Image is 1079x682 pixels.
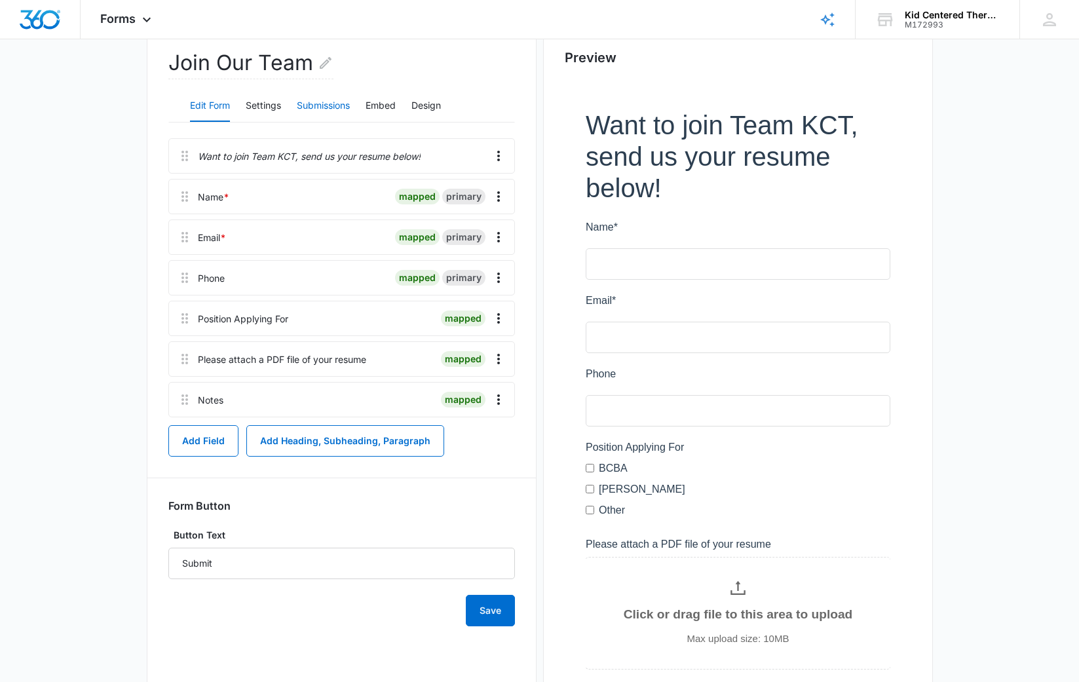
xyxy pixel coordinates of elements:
[198,352,366,366] div: Please attach a PDF file of your resume
[488,389,509,410] button: Overflow Menu
[190,90,230,122] button: Edit Form
[395,189,440,204] div: mapped
[198,312,288,326] div: Position Applying For
[395,229,440,245] div: mapped
[441,351,485,367] div: mapped
[488,186,509,207] button: Overflow Menu
[259,639,426,678] iframe: reCAPTCHA
[246,425,444,457] button: Add Heading, Subheading, Paragraph
[198,271,225,285] div: Phone
[488,308,509,329] button: Overflow Menu
[100,12,136,26] span: Forms
[318,47,333,79] button: Edit Form Name
[488,145,509,166] button: Overflow Menu
[9,653,41,664] span: Submit
[441,311,485,326] div: mapped
[297,90,350,122] button: Submissions
[198,190,229,204] div: Name
[488,349,509,369] button: Overflow Menu
[466,595,515,626] button: Save
[198,393,223,407] div: Notes
[488,267,509,288] button: Overflow Menu
[442,189,485,204] div: primary
[168,47,333,79] h2: Join Our Team
[442,229,485,245] div: primary
[198,231,226,244] div: Email
[905,10,1000,20] div: account name
[13,351,42,367] label: BCBA
[13,393,39,409] label: Other
[441,392,485,407] div: mapped
[168,528,515,542] label: Button Text
[13,372,100,388] label: [PERSON_NAME]
[246,90,281,122] button: Settings
[905,20,1000,29] div: account id
[395,270,440,286] div: mapped
[168,499,231,512] h3: Form Button
[488,227,509,248] button: Overflow Menu
[366,90,396,122] button: Embed
[198,149,421,163] p: Want to join Team KCT, send us your resume below!
[411,90,441,122] button: Design
[442,270,485,286] div: primary
[168,425,238,457] button: Add Field
[565,48,911,67] h2: Preview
